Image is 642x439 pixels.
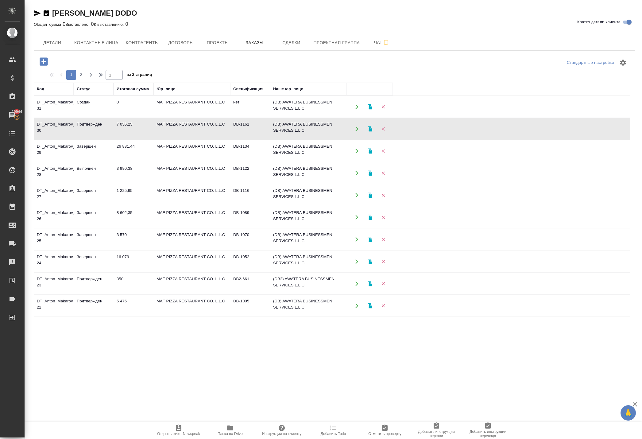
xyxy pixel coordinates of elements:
td: Подтвержден [74,118,114,140]
button: Добавить Todo [307,422,359,439]
button: Открыть отчет Newspeak [153,422,204,439]
td: (DB) AWATERA BUSINESSMEN SERVICES L.L.C. [270,96,347,118]
td: (DB) AWATERA BUSINESSMEN SERVICES L.L.C. [270,251,347,272]
button: Инструкции по клиенту [256,422,307,439]
p: К выставлению: [94,22,126,27]
button: Папка на Drive [204,422,256,439]
td: 6 490 [114,317,153,339]
td: MAF PIZZA RESTAURANT CO. L.L.C [153,118,230,140]
td: (DB) AWATERA BUSINESSMEN SERVICES L.L.C. [270,295,347,317]
button: Открыть [350,167,363,179]
td: Создан [74,96,114,118]
a: 20944 [2,107,23,122]
td: MAF PIZZA RESTAURANT CO. L.L.C [153,140,230,162]
button: Удалить [377,145,389,157]
div: 0 0 0 [34,21,635,28]
button: Клонировать [364,211,376,223]
button: Клонировать [364,321,376,334]
td: Завершен [74,251,114,272]
button: Добавить инструкции верстки [411,422,462,439]
p: Выставлено: [65,22,91,27]
td: DB-1052 [230,251,270,272]
span: Договоры [166,39,195,47]
td: DT_Anton_Makarov_DODO-21 [34,317,74,339]
button: Открыть [350,122,363,135]
span: Добавить инструкции перевода [466,429,510,438]
button: Добавить проект [35,55,52,68]
span: 20944 [8,109,26,115]
td: DT_Anton_Makarov_DODO-23 [34,273,74,294]
td: (DB) AWATERA BUSINESSMEN SERVICES L.L.C. [270,140,347,162]
button: Добавить инструкции перевода [462,422,514,439]
td: нет [230,96,270,118]
td: MAF PIZZA RESTAURANT CO. L.L.C [153,96,230,118]
button: Удалить [377,100,389,113]
button: Клонировать [364,189,376,201]
td: (DB) AWATERA BUSINESSMEN SERVICES L.L.C. [270,118,347,140]
span: из 2 страниц [126,71,152,80]
td: DB-1089 [230,207,270,228]
td: Подтвержден [74,273,114,294]
button: Удалить [377,211,389,223]
td: DB-1070 [230,229,270,250]
td: MAF PIZZA RESTAURANT CO. L.L.C [153,273,230,294]
svg: Подписаться [382,39,390,46]
a: [PERSON_NAME] DODO [52,9,137,17]
button: Открыть [350,255,363,268]
td: Завершен [74,207,114,228]
button: Открыть [350,100,363,113]
td: 7 056,25 [114,118,153,140]
button: Удалить [377,299,389,312]
div: Статус [77,86,91,92]
span: Чат [367,39,396,46]
td: Завершен [74,185,114,206]
div: split button [565,58,616,68]
span: Детали [37,39,67,47]
button: Открыть [350,145,363,157]
span: Открыть отчет Newspeak [157,432,200,436]
td: DT_Anton_Makarov_DODO-25 [34,229,74,250]
td: 3 990,38 [114,162,153,184]
td: DT_Anton_Makarov_DODO-26 [34,207,74,228]
button: Удалить [377,277,389,290]
button: Открыть [350,189,363,201]
div: Итоговая сумма [117,86,149,92]
td: DB-1122 [230,162,270,184]
div: Спецификация [233,86,264,92]
button: Клонировать [364,233,376,246]
button: Удалить [377,321,389,334]
td: DT_Anton_Makarov_DODO-30 [34,118,74,140]
td: DT_Anton_Makarov_DODO-28 [34,162,74,184]
td: 3 570 [114,229,153,250]
span: Контрагенты [126,39,159,47]
button: 2 [76,70,86,80]
button: Отметить проверку [359,422,411,439]
td: Завершен [74,317,114,339]
td: DT_Anton_Makarov_DODO-27 [34,185,74,206]
button: Клонировать [364,277,376,290]
td: DT_Anton_Makarov_DODO-24 [34,251,74,272]
td: DB2-661 [230,273,270,294]
button: Удалить [377,255,389,268]
td: MAF PIZZA RESTAURANT CO. L.L.C [153,317,230,339]
span: Заказы [240,39,269,47]
td: DB-1161 [230,118,270,140]
button: Открыть [350,299,363,312]
td: MAF PIZZA RESTAURANT CO. L.L.C [153,185,230,206]
span: 🙏 [623,406,633,419]
td: MAF PIZZA RESTAURANT CO. L.L.C [153,295,230,317]
button: Открыть [350,277,363,290]
span: Настроить таблицу [616,55,630,70]
div: Наше юр. лицо [273,86,304,92]
td: 350 [114,273,153,294]
td: DB-931 [230,317,270,339]
span: Контактные лица [74,39,118,47]
td: DT_Anton_Makarov_DODO-31 [34,96,74,118]
td: (DB) AWATERA BUSINESSMEN SERVICES L.L.C. [270,185,347,206]
button: Удалить [377,122,389,135]
td: Завершен [74,140,114,162]
td: (DB) AWATERA BUSINESSMEN SERVICES L.L.C. [270,317,347,339]
span: Инструкции по клиенту [262,432,302,436]
button: Удалить [377,167,389,179]
button: Клонировать [364,100,376,113]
